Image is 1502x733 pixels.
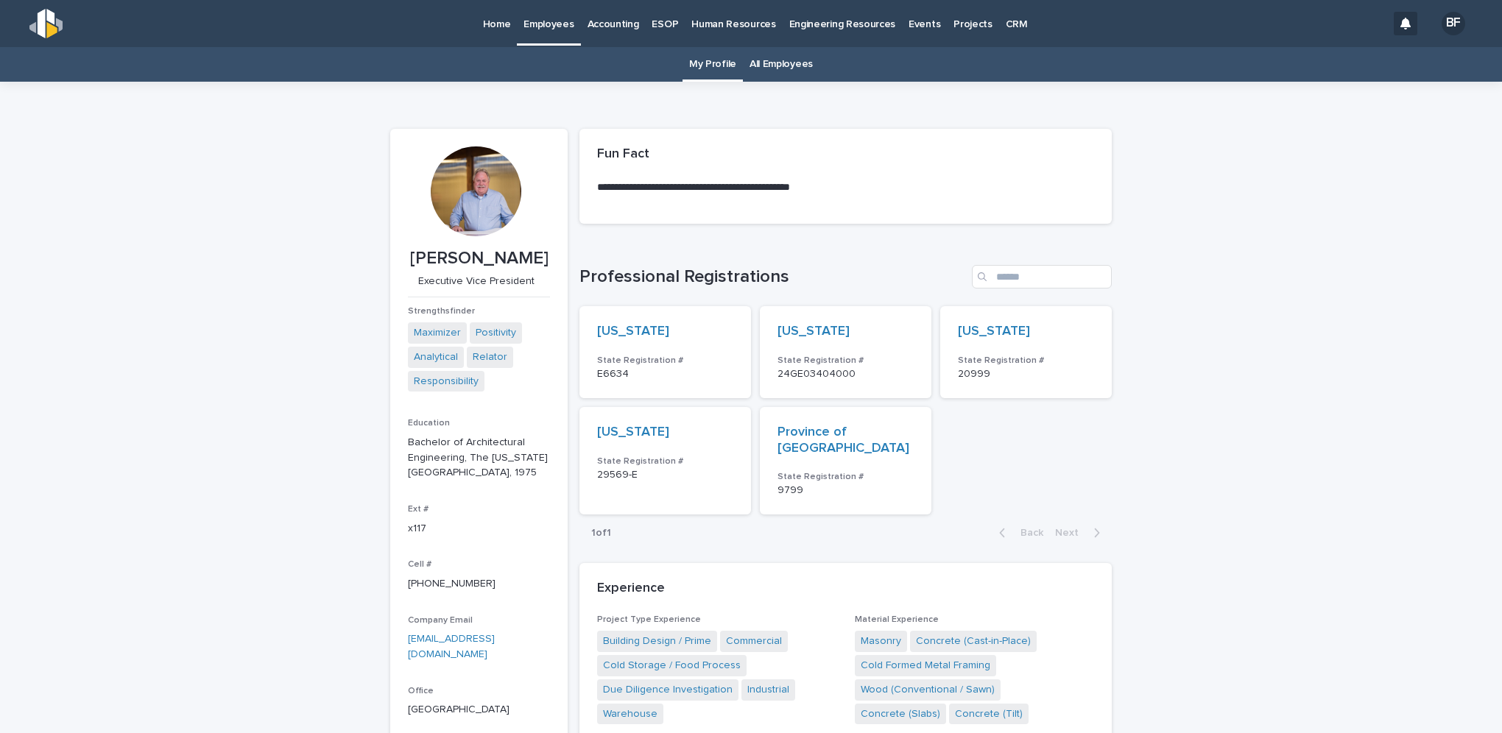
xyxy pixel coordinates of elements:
[597,324,669,340] a: [US_STATE]
[597,425,669,441] a: [US_STATE]
[603,658,741,673] a: Cold Storage / Food Process
[603,634,711,649] a: Building Design / Prime
[579,306,751,398] a: [US_STATE] State Registration #E6634
[414,325,461,341] a: Maximizer
[750,47,813,82] a: All Employees
[747,682,789,698] a: Industrial
[958,355,1094,366] h3: State Registration #
[603,682,733,698] a: Due Diligence Investigation
[861,658,990,673] a: Cold Formed Metal Framing
[1049,526,1112,539] button: Next
[987,526,1049,539] button: Back
[778,324,850,340] a: [US_STATE]
[408,307,475,316] span: Strengthsfinder
[408,275,544,288] p: Executive Vice President
[778,471,914,483] h3: State Registration #
[916,634,1031,649] a: Concrete (Cast-in-Place)
[408,523,426,534] a: x117
[579,515,623,551] p: 1 of 1
[579,407,751,514] a: [US_STATE] State Registration #29569-E
[760,407,931,514] a: Province of [GEOGRAPHIC_DATA] State Registration #9799
[861,682,995,698] a: Wood (Conventional / Sawn)
[597,469,733,481] p: 29569-E
[778,425,914,456] a: Province of [GEOGRAPHIC_DATA]
[955,707,1023,722] a: Concrete (Tilt)
[408,702,550,718] p: [GEOGRAPHIC_DATA]
[760,306,931,398] a: [US_STATE] State Registration #24GE03404000
[408,505,429,514] span: Ext #
[408,578,496,589] a: [PHONE_NUMBER]
[1442,12,1465,35] div: BF
[408,560,431,569] span: Cell #
[579,266,966,288] h1: Professional Registrations
[476,325,516,341] a: Positivity
[597,355,733,366] h3: State Registration #
[408,419,450,428] span: Education
[408,248,550,269] p: [PERSON_NAME]
[597,615,701,624] span: Project Type Experience
[597,368,733,380] p: E6634
[861,634,901,649] a: Masonry
[958,368,1094,380] p: 20999
[861,707,940,722] a: Concrete (Slabs)
[597,146,649,163] h2: Fun Fact
[1012,528,1043,538] span: Back
[408,687,434,695] span: Office
[726,634,782,649] a: Commercial
[778,368,914,380] p: 24GE03404000
[603,707,657,722] a: Warehouse
[778,355,914,366] h3: State Registration #
[940,306,1112,398] a: [US_STATE] State Registration #20999
[473,350,507,365] a: Relator
[855,615,939,624] span: Material Experience
[972,265,1112,288] input: Search
[1055,528,1087,538] span: Next
[408,616,473,625] span: Company Email
[597,456,733,467] h3: State Registration #
[408,634,495,659] a: [EMAIL_ADDRESS][DOMAIN_NAME]
[778,484,914,497] p: 9799
[689,47,736,82] a: My Profile
[414,350,458,365] a: Analytical
[408,435,550,481] p: Bachelor of Architectural Engineering, The [US_STATE][GEOGRAPHIC_DATA], 1975
[29,9,63,38] img: s5b5MGTdWwFoU4EDV7nw
[414,374,479,389] a: Responsibility
[597,581,665,597] h2: Experience
[958,324,1030,340] a: [US_STATE]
